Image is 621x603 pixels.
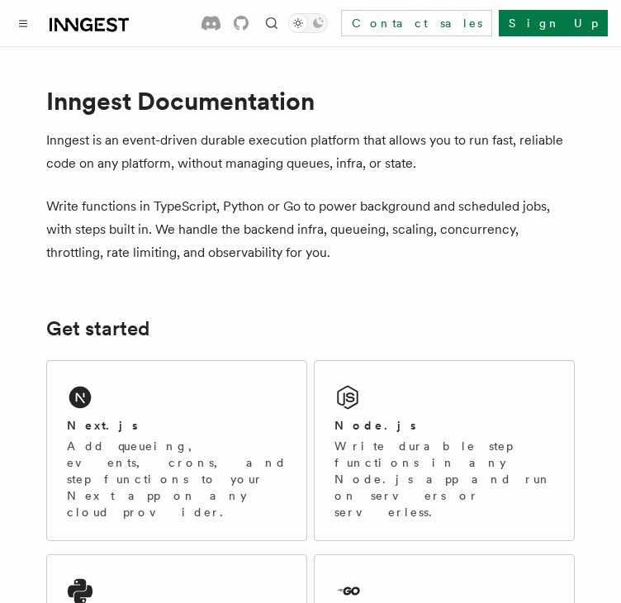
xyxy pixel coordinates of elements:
[67,438,287,520] p: Add queueing, events, crons, and step functions to your Next app on any cloud provider.
[314,360,575,541] a: Node.jsWrite durable step functions in any Node.js app and run on servers or serverless.
[46,195,575,264] p: Write functions in TypeScript, Python or Go to power background and scheduled jobs, with steps bu...
[13,13,33,33] button: Toggle navigation
[46,86,575,116] h1: Inngest Documentation
[341,10,492,36] a: Contact sales
[334,438,554,520] p: Write durable step functions in any Node.js app and run on servers or serverless.
[499,10,608,36] a: Sign Up
[46,129,575,175] p: Inngest is an event-driven durable execution platform that allows you to run fast, reliable code ...
[334,417,416,434] h2: Node.js
[67,417,138,434] h2: Next.js
[262,13,282,33] button: Find something...
[46,317,149,340] a: Get started
[46,360,307,541] a: Next.jsAdd queueing, events, crons, and step functions to your Next app on any cloud provider.
[288,13,328,33] button: Toggle dark mode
